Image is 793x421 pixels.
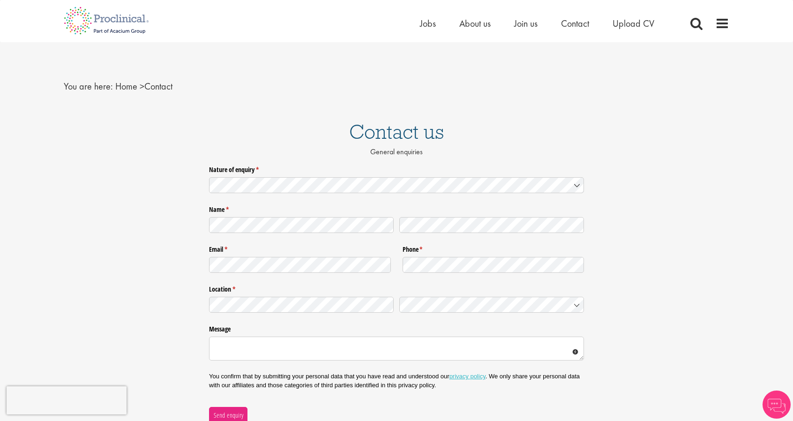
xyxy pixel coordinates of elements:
[140,80,144,92] span: >
[209,202,584,214] legend: Name
[115,80,137,92] a: breadcrumb link to Home
[399,217,584,233] input: Last
[399,297,584,313] input: Country
[561,17,589,30] a: Contact
[403,242,584,254] label: Phone
[209,162,584,174] label: Nature of enquiry
[209,282,584,294] legend: Location
[763,391,791,419] img: Chatbot
[420,17,436,30] a: Jobs
[209,372,584,389] p: You confirm that by submitting your personal data that you have read and understood our . We only...
[209,242,391,254] label: Email
[7,386,127,414] iframe: reCAPTCHA
[213,410,244,421] span: Send enquiry
[459,17,491,30] a: About us
[449,373,486,380] a: privacy policy
[115,80,172,92] span: Contact
[209,297,394,313] input: State / Province / Region
[64,80,113,92] span: You are here:
[209,322,584,334] label: Message
[209,217,394,233] input: First
[514,17,538,30] a: Join us
[613,17,654,30] a: Upload CV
